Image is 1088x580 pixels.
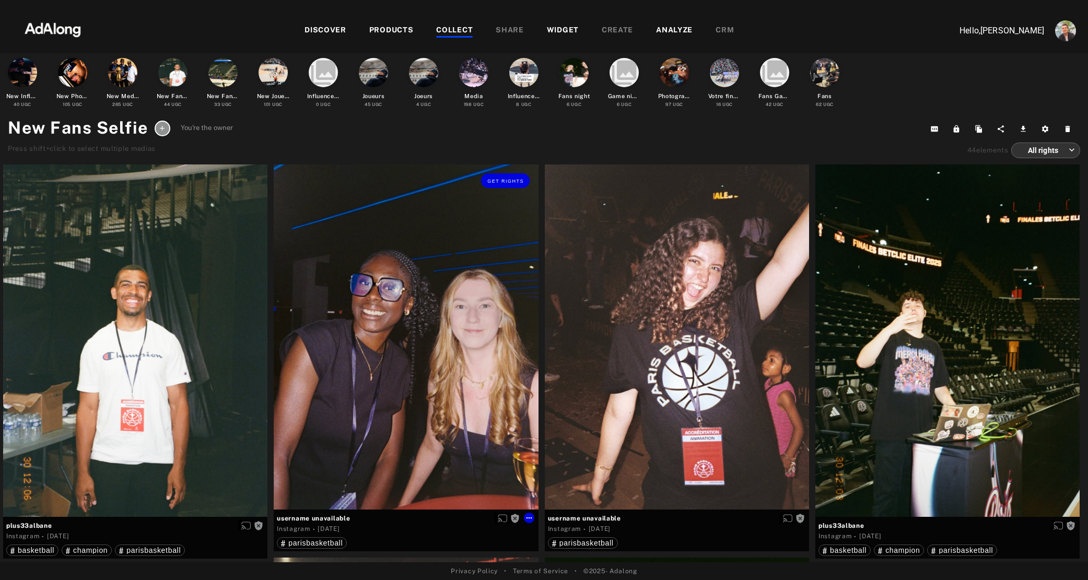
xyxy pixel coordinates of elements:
button: Duplicate collection [969,122,992,136]
div: parisbasketball [552,539,614,547]
time: 2025-07-22T12:37:59.384Z [318,525,340,532]
span: Rights not requested [1066,522,1075,529]
button: Account settings [1052,18,1079,44]
span: Rights not requested [254,522,263,529]
img: 63233d7d88ed69de3c212112c67096b6.png [7,13,99,44]
div: basketball [823,547,867,554]
div: CRM [716,25,734,37]
div: UGC [516,101,532,108]
div: Fans [817,92,832,101]
div: Press shift+click to select multiple medias [8,144,233,154]
div: PRODUCTS [369,25,414,37]
div: ANALYZE [656,25,693,37]
span: plus33albane [6,521,264,530]
div: UGC [264,101,283,108]
span: champion [73,546,108,554]
div: UGC [365,101,382,108]
button: Enable diffusion on this media [780,513,795,524]
div: UGC [112,101,133,108]
div: All rights [1021,136,1075,164]
span: parisbasketball [559,539,614,547]
a: Privacy Policy [451,566,498,576]
span: Instagram restricts data on media collected by hashtag. Needs to be tagged or mentioned to have t... [277,514,535,523]
span: • [575,566,577,576]
div: New Fans Selfie [157,92,190,101]
span: basketball [18,546,54,554]
div: parisbasketball [281,539,343,547]
div: COLLECT [436,25,473,37]
div: UGC [766,101,783,108]
a: Terms of Service [513,566,568,576]
span: 44 [967,146,976,154]
div: UGC [63,101,83,108]
div: CREATE [602,25,633,37]
button: Settings [1036,122,1058,136]
div: Instagram [277,524,310,534]
span: champion [885,546,920,554]
div: UGC [316,101,331,108]
div: New Media [107,92,139,101]
button: Enable diffusion on this media [495,513,510,524]
span: Get rights [487,179,524,184]
div: New Joueurs [257,92,290,101]
span: basketball [830,546,867,554]
button: Download [1014,122,1036,136]
span: parisbasketball [939,546,993,554]
div: Influenceurs Commentateurs [307,92,340,101]
div: UGC [617,101,632,108]
i: collections [760,58,789,87]
div: DISCOVER [305,25,346,37]
div: Instagram [818,531,851,541]
div: Fans Game Night [758,92,791,101]
div: Joeurs [414,92,433,101]
div: Photographe [658,92,691,101]
div: New Photographe [56,92,89,101]
div: Game night fan [608,92,641,101]
div: New Fans Games Night [207,92,240,101]
img: ACg8ocLjEk1irI4XXb49MzUGwa4F_C3PpCyg-3CPbiuLEZrYEA=s96-c [1055,20,1076,41]
time: 2025-07-22T12:37:59.036Z [589,525,611,532]
span: · [583,525,586,534]
div: Instagram [6,531,39,541]
div: parisbasketball [119,547,181,554]
div: Media [464,92,483,101]
div: WIDGET [547,25,579,37]
time: 2025-07-22T12:38:03.745Z [47,532,69,540]
p: Hello, [PERSON_NAME] [940,25,1044,37]
button: Enable diffusion on this media [238,520,254,531]
button: Share [991,122,1014,136]
span: • [504,566,507,576]
div: UGC [665,101,683,108]
div: elements [967,145,1009,156]
div: champion [878,547,920,554]
div: basketball [10,547,54,554]
span: Rights not requested [795,514,805,522]
div: UGC [464,101,484,108]
i: collections [610,58,639,87]
div: SHARE [496,25,524,37]
span: © 2025 - Adalong [583,566,637,576]
div: Joueurs [362,92,385,101]
div: UGC [164,101,182,108]
span: Instagram restricts data on media collected by hashtag. Needs to be tagged or mentioned to have t... [548,514,806,523]
div: UGC [416,101,431,108]
button: Get rights [481,173,529,188]
span: Rights not requested [510,514,520,522]
div: parisbasketball [931,547,993,554]
span: · [854,532,857,541]
div: Votre finale [708,92,741,101]
div: UGC [567,101,582,108]
button: Delete this collection [1058,122,1081,136]
div: champion [66,547,108,554]
div: New Influenceurs Commentateurs [6,92,39,101]
span: parisbasketball [126,546,181,554]
div: Influenceur [508,92,541,101]
div: Instagram [548,524,581,534]
div: UGC [214,101,232,108]
span: You're the owner [181,123,233,133]
div: UGC [14,101,31,108]
button: Lock from editing [947,122,969,136]
time: 2025-07-22T12:37:56.755Z [859,532,881,540]
div: Fans night [558,92,590,101]
div: UGC [716,101,733,108]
